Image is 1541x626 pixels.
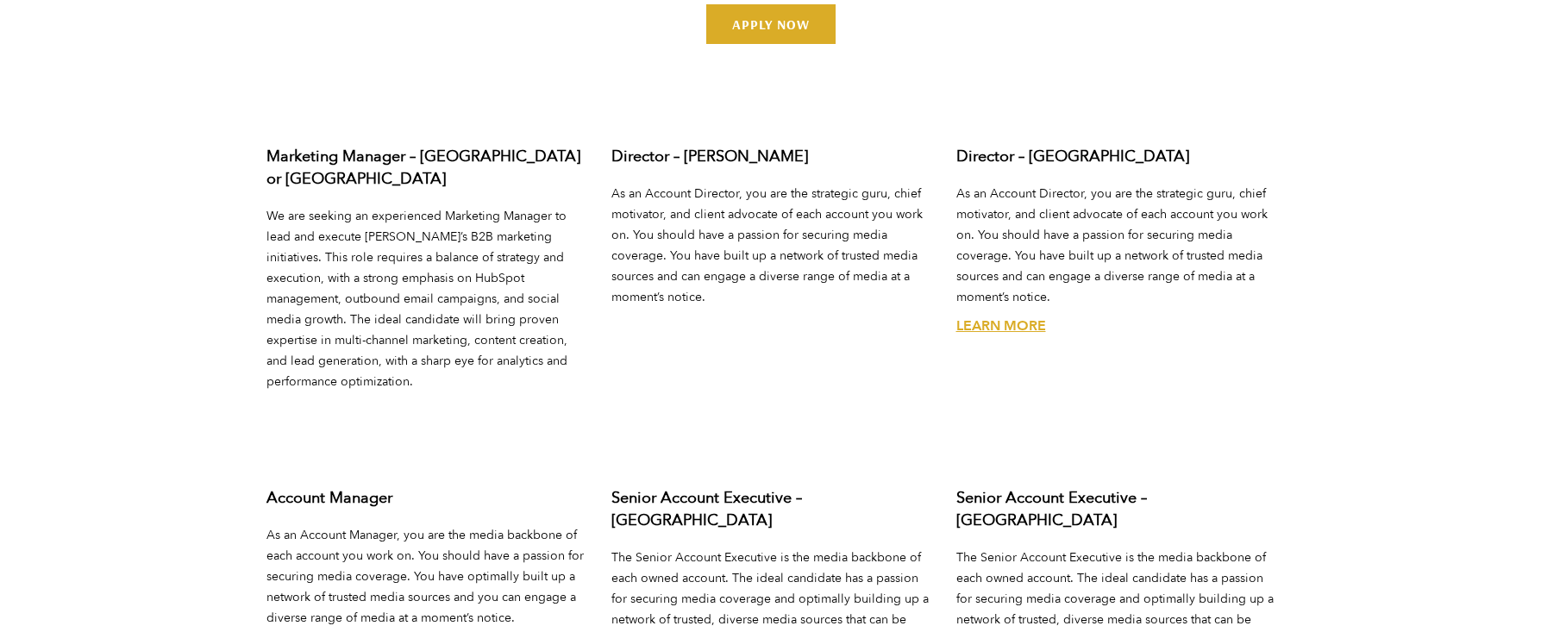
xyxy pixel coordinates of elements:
p: As an Account Director, you are the strategic guru, chief motivator, and client advocate of each ... [611,184,930,308]
h3: Director – [PERSON_NAME] [611,146,930,168]
p: We are seeking an experienced Marketing Manager to lead and execute [PERSON_NAME]’s B2B marketing... [266,206,586,392]
p: As an Account Director, you are the strategic guru, chief motivator, and client advocate of each ... [956,184,1275,308]
a: Director – San Francisco [956,316,1046,335]
h3: Account Manager [266,487,586,510]
h3: Senior Account Executive – [GEOGRAPHIC_DATA] [956,487,1275,532]
h3: Marketing Manager – [GEOGRAPHIC_DATA] or [GEOGRAPHIC_DATA] [266,146,586,191]
a: Email us at jointheteam@treblepr.com [706,4,836,44]
h3: Senior Account Executive – [GEOGRAPHIC_DATA] [611,487,930,532]
h3: Director – [GEOGRAPHIC_DATA] [956,146,1275,168]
